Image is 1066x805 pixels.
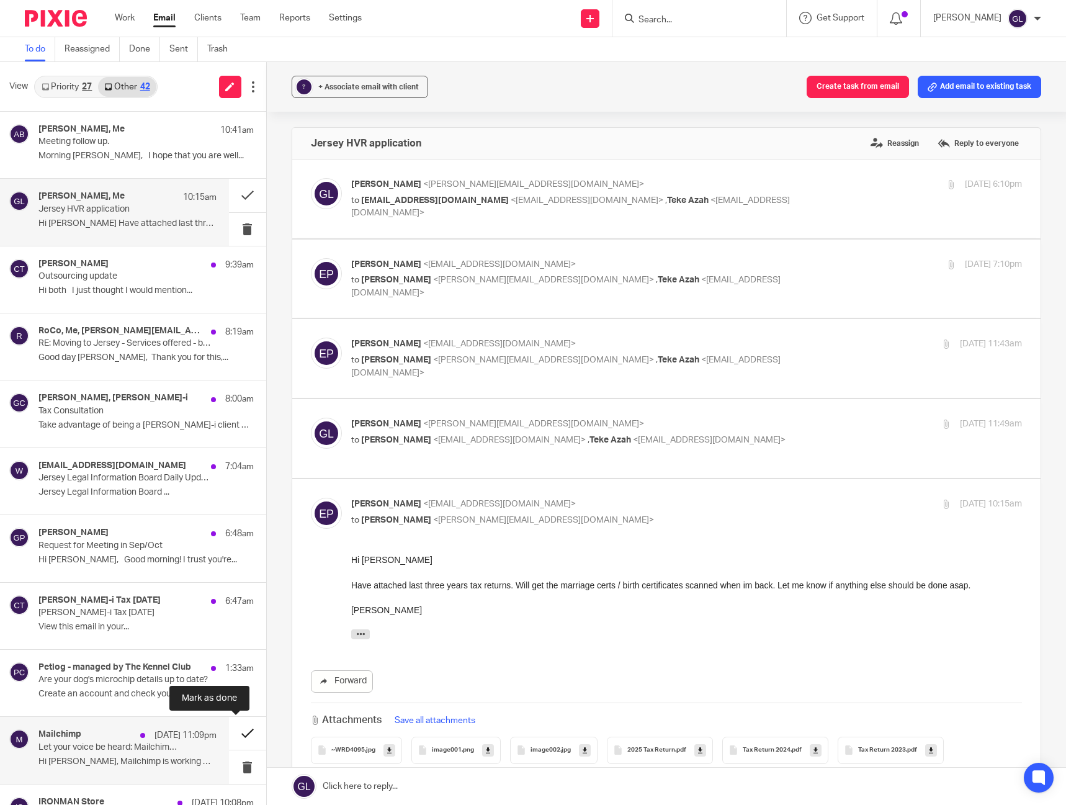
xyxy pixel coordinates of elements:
[361,196,509,205] span: [EMAIL_ADDRESS][DOMAIN_NAME]
[960,498,1022,511] p: [DATE] 10:15am
[607,737,713,764] button: 2025 Tax Return.pdf
[225,461,254,473] p: 7:04am
[38,729,81,740] h4: Mailchimp
[292,76,428,98] button: ? + Associate email with client
[817,14,864,22] span: Get Support
[38,473,210,483] p: Jersey Legal Information Board Daily Update
[411,737,501,764] button: image001.png
[38,622,254,632] p: View this email in your...
[311,713,382,727] h3: Attachments
[225,326,254,338] p: 8:19am
[311,178,342,209] img: svg%3E
[225,393,254,405] p: 8:00am
[155,729,217,742] p: [DATE] 11:09pm
[38,204,181,215] p: Jersey HVR application
[433,516,654,524] span: <[PERSON_NAME][EMAIL_ADDRESS][DOMAIN_NAME]>
[351,500,421,508] span: [PERSON_NAME]
[35,77,98,97] a: Priority27
[658,276,699,284] span: Teke Azah
[361,276,431,284] span: [PERSON_NAME]
[311,737,402,764] button: ~WRD4095.jpg
[38,124,125,135] h4: [PERSON_NAME], Me
[423,260,576,269] span: <[EMAIL_ADDRESS][DOMAIN_NAME]>
[560,747,571,754] span: .jpg
[858,747,906,754] span: Tax Return 2023
[589,436,631,444] span: Teke Azah
[38,487,254,498] p: Jersey Legal Information Board ...
[658,356,699,364] span: Teke Azah
[98,77,156,97] a: Other42
[965,258,1022,271] p: [DATE] 7:10pm
[351,516,359,524] span: to
[934,134,1022,153] label: Reply to everyone
[918,76,1041,98] button: Add email to existing task
[351,356,359,364] span: to
[25,10,87,27] img: Pixie
[351,196,359,205] span: to
[311,338,342,369] img: svg%3E
[433,276,654,284] span: <[PERSON_NAME][EMAIL_ADDRESS][DOMAIN_NAME]>
[38,461,186,471] h4: [EMAIL_ADDRESS][DOMAIN_NAME]
[9,259,29,279] img: svg%3E
[807,76,909,98] button: Create task from email
[9,662,29,682] img: svg%3E
[38,528,109,538] h4: [PERSON_NAME]
[423,180,644,189] span: <[PERSON_NAME][EMAIL_ADDRESS][DOMAIN_NAME]>
[627,747,675,754] span: 2025 Tax Return
[960,418,1022,431] p: [DATE] 11:49am
[423,420,644,428] span: <[PERSON_NAME][EMAIL_ADDRESS][DOMAIN_NAME]>
[38,191,125,202] h4: [PERSON_NAME], Me
[588,436,589,444] span: ,
[351,340,421,348] span: [PERSON_NAME]
[225,528,254,540] p: 6:48am
[9,80,28,93] span: View
[351,180,421,189] span: [PERSON_NAME]
[38,286,254,296] p: Hi both I just thought I would mention...
[38,406,210,416] p: Tax Consultation
[82,83,92,91] div: 27
[38,218,217,229] p: Hi [PERSON_NAME] Have attached last three years tax...
[194,12,222,24] a: Clients
[9,191,29,211] img: svg%3E
[220,124,254,137] p: 10:41am
[207,37,237,61] a: Trash
[38,338,210,349] p: RE: Moving to Jersey - Services offered - back pocket wealth manager
[9,595,29,615] img: svg%3E
[423,340,576,348] span: <[EMAIL_ADDRESS][DOMAIN_NAME]>
[867,134,922,153] label: Reassign
[311,258,342,289] img: svg%3E
[38,271,210,282] p: Outsourcing update
[38,259,109,269] h4: [PERSON_NAME]
[65,37,120,61] a: Reassigned
[722,737,828,764] button: Tax Return 2024.pdf
[743,747,791,754] span: Tax Return 2024
[311,418,342,449] img: svg%3E
[9,461,29,480] img: svg%3E
[38,689,254,699] p: Create an account and check your dog's...
[38,662,191,673] h4: Petlog - managed by The Kennel Club
[433,436,586,444] span: <[EMAIL_ADDRESS][DOMAIN_NAME]>
[240,12,261,24] a: Team
[960,338,1022,351] p: [DATE] 11:43am
[351,436,359,444] span: to
[9,326,29,346] img: svg%3E
[1008,9,1028,29] img: svg%3E
[933,12,1001,24] p: [PERSON_NAME]
[38,595,161,606] h4: [PERSON_NAME]-i Tax [DATE]
[656,276,658,284] span: ,
[25,37,55,61] a: To do
[432,747,462,754] span: image001
[38,742,181,753] p: Let your voice be heard: Mailchimp Customer Survey
[311,670,373,693] a: Forward
[38,353,254,363] p: Good day [PERSON_NAME], Thank you for this,...
[510,737,598,764] button: image002.jpg
[318,83,419,91] span: + Associate email with client
[9,393,29,413] img: svg%3E
[351,420,421,428] span: [PERSON_NAME]
[38,137,210,147] p: Meeting follow up.
[531,747,560,754] span: image002
[9,528,29,547] img: svg%3E
[129,37,160,61] a: Done
[423,500,576,508] span: <[EMAIL_ADDRESS][DOMAIN_NAME]>
[225,662,254,675] p: 1:33am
